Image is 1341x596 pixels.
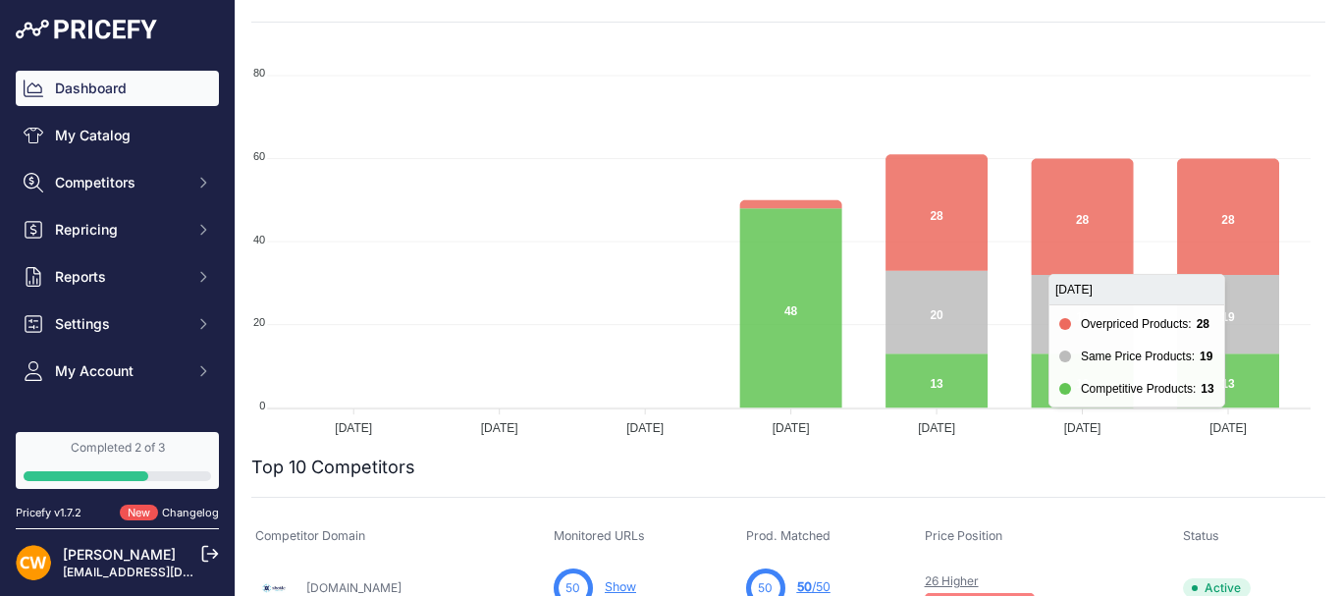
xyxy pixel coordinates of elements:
a: [DOMAIN_NAME] [306,580,402,595]
span: Settings [55,314,184,334]
tspan: 40 [253,234,265,245]
button: Competitors [16,165,219,200]
tspan: 20 [253,316,265,328]
a: Changelog [162,506,219,519]
h2: Top 10 Competitors [251,454,415,481]
button: My Account [16,353,219,389]
span: Repricing [55,220,184,240]
span: Reports [55,267,184,287]
a: Dashboard [16,71,219,106]
tspan: [DATE] [773,421,810,435]
tspan: [DATE] [335,421,372,435]
tspan: 0 [259,400,265,411]
span: Status [1183,528,1219,543]
tspan: [DATE] [1209,421,1247,435]
tspan: [DATE] [626,421,664,435]
button: Repricing [16,212,219,247]
a: 50/50 [797,579,831,594]
button: Reports [16,259,219,295]
span: My Account [55,361,184,381]
a: Completed 2 of 3 [16,432,219,489]
span: 50 [797,579,812,594]
a: Show [605,579,636,594]
span: Monitored URLs [554,528,645,543]
span: New [120,505,158,521]
a: [PERSON_NAME] [63,546,176,563]
span: Price Position [925,528,1002,543]
a: [EMAIL_ADDRESS][DOMAIN_NAME] [63,565,268,579]
span: Competitor Domain [255,528,365,543]
img: Pricefy Logo [16,20,157,39]
div: Completed 2 of 3 [24,440,211,456]
tspan: [DATE] [1064,421,1101,435]
a: 26 Higher [925,573,979,588]
div: Pricefy v1.7.2 [16,505,81,521]
tspan: 60 [253,150,265,162]
span: Competitors [55,173,184,192]
a: My Catalog [16,118,219,153]
button: Settings [16,306,219,342]
tspan: [DATE] [481,421,518,435]
span: Prod. Matched [746,528,831,543]
tspan: 80 [253,67,265,79]
nav: Sidebar [16,71,219,542]
tspan: [DATE] [918,421,955,435]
